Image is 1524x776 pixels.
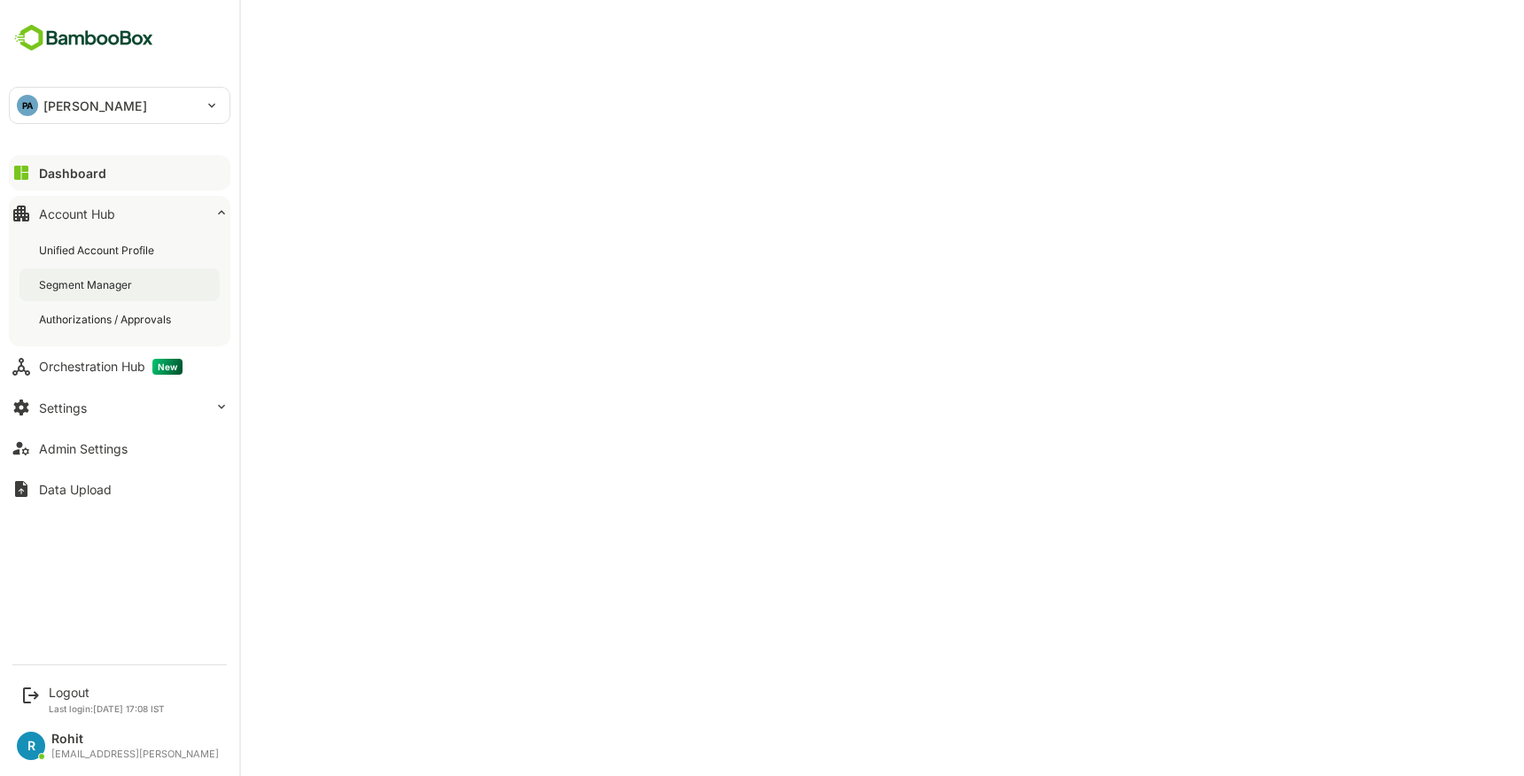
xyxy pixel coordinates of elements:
[17,732,45,760] div: R
[51,732,219,747] div: Rohit
[9,21,159,55] img: BambooboxFullLogoMark.5f36c76dfaba33ec1ec1367b70bb1252.svg
[39,482,112,497] div: Data Upload
[9,431,230,466] button: Admin Settings
[17,95,38,116] div: PA
[9,196,230,231] button: Account Hub
[9,349,230,384] button: Orchestration HubNew
[9,471,230,507] button: Data Upload
[39,359,183,375] div: Orchestration Hub
[49,703,165,714] p: Last login: [DATE] 17:08 IST
[39,166,106,181] div: Dashboard
[39,400,87,415] div: Settings
[39,206,115,221] div: Account Hub
[9,390,230,425] button: Settings
[49,685,165,700] div: Logout
[9,155,230,190] button: Dashboard
[39,243,158,258] div: Unified Account Profile
[51,749,219,760] div: [EMAIL_ADDRESS][PERSON_NAME]
[39,312,175,327] div: Authorizations / Approvals
[10,88,229,123] div: PA[PERSON_NAME]
[39,441,128,456] div: Admin Settings
[39,277,136,292] div: Segment Manager
[43,97,147,115] p: [PERSON_NAME]
[152,359,183,375] span: New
